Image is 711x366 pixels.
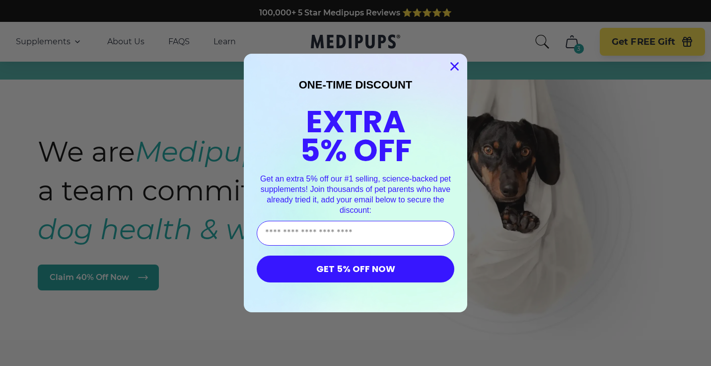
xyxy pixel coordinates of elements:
[300,129,412,172] span: 5% OFF
[299,79,413,91] span: ONE-TIME DISCOUNT
[260,175,451,214] span: Get an extra 5% off our #1 selling, science-backed pet supplements! Join thousands of pet parents...
[257,256,454,282] button: GET 5% OFF NOW
[446,58,463,75] button: Close dialog
[306,100,406,143] span: EXTRA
